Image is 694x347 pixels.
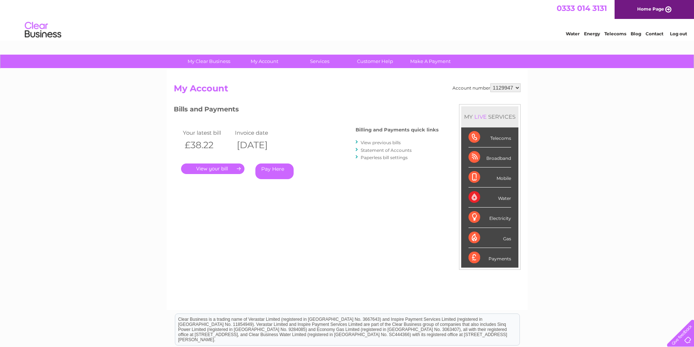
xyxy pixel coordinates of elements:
[468,167,511,188] div: Mobile
[400,55,460,68] a: Make A Payment
[356,127,439,133] h4: Billing and Payments quick links
[468,208,511,228] div: Electricity
[473,113,488,120] div: LIVE
[631,31,641,36] a: Blog
[255,163,294,179] a: Pay Here
[181,128,234,138] td: Your latest bill
[361,155,408,160] a: Paperless bill settings
[234,55,294,68] a: My Account
[233,128,286,138] td: Invoice date
[290,55,350,68] a: Services
[174,104,439,117] h3: Bills and Payments
[468,228,511,248] div: Gas
[646,31,663,36] a: Contact
[604,31,626,36] a: Telecoms
[174,83,521,97] h2: My Account
[181,138,234,153] th: £38.22
[345,55,405,68] a: Customer Help
[452,83,521,92] div: Account number
[233,138,286,153] th: [DATE]
[361,147,412,153] a: Statement of Accounts
[361,140,401,145] a: View previous bills
[179,55,239,68] a: My Clear Business
[181,163,244,174] a: .
[461,106,518,127] div: MY SERVICES
[468,188,511,208] div: Water
[468,127,511,147] div: Telecoms
[566,31,580,36] a: Water
[175,4,519,35] div: Clear Business is a trading name of Verastar Limited (registered in [GEOGRAPHIC_DATA] No. 3667643...
[584,31,600,36] a: Energy
[557,4,607,13] a: 0333 014 3131
[468,147,511,167] div: Broadband
[468,248,511,268] div: Payments
[24,19,62,41] img: logo.png
[670,31,687,36] a: Log out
